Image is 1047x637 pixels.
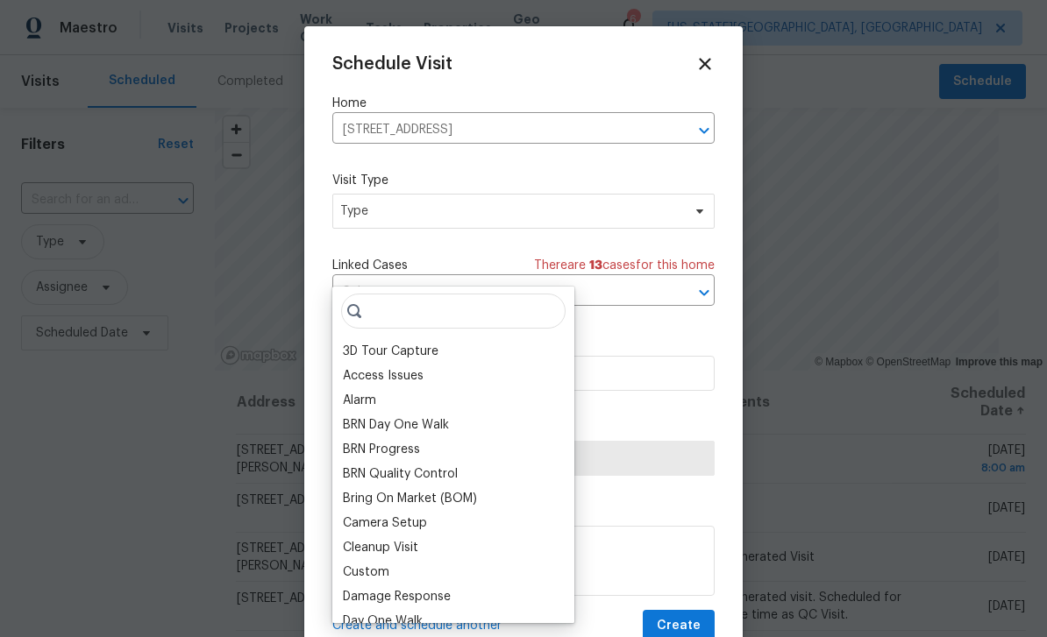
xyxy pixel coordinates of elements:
button: Open [692,280,716,305]
input: Select cases [332,279,666,306]
div: Alarm [343,392,376,409]
span: Create [657,615,701,637]
span: There are case s for this home [534,257,715,274]
div: Custom [343,563,389,581]
span: Create and schedule another [332,617,502,634]
label: Home [332,95,715,112]
span: Type [340,202,681,220]
div: Cleanup Visit [343,539,418,556]
span: Schedule Visit [332,55,452,73]
span: Linked Cases [332,257,408,274]
div: BRN Progress [343,441,420,458]
span: 13 [589,259,602,272]
div: Bring On Market (BOM) [343,490,477,507]
label: Visit Type [332,172,715,189]
div: Camera Setup [343,514,427,532]
button: Open [692,118,716,143]
div: Day One Walk [343,612,423,630]
div: 3D Tour Capture [343,343,438,360]
div: Damage Response [343,588,451,605]
span: Close [695,54,715,74]
div: Access Issues [343,367,424,385]
div: BRN Day One Walk [343,416,449,434]
div: BRN Quality Control [343,465,458,483]
input: Enter in an address [332,117,666,144]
